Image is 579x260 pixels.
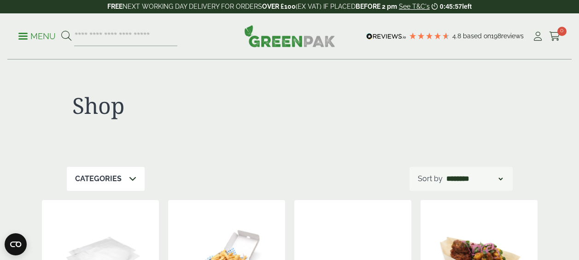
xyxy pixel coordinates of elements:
strong: BEFORE 2 pm [356,3,397,10]
a: Menu [18,31,56,40]
i: My Account [532,32,544,41]
span: 0 [557,27,567,36]
strong: OVER £100 [262,3,296,10]
div: 4.79 Stars [409,32,450,40]
a: See T&C's [399,3,430,10]
span: 198 [491,32,501,40]
span: left [462,3,472,10]
span: 0:45:57 [440,3,462,10]
h1: Shop [72,92,284,119]
p: Sort by [418,173,443,184]
span: reviews [501,32,524,40]
select: Shop order [444,173,504,184]
span: 4.8 [452,32,463,40]
p: Categories [75,173,122,184]
img: REVIEWS.io [366,33,406,40]
strong: FREE [107,3,123,10]
i: Cart [549,32,561,41]
button: Open CMP widget [5,233,27,255]
p: Menu [18,31,56,42]
img: GreenPak Supplies [244,25,335,47]
span: Based on [463,32,491,40]
a: 0 [549,30,561,43]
